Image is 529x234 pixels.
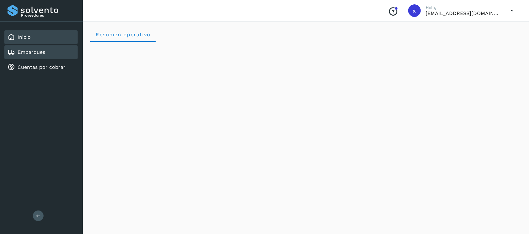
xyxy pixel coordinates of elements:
div: Cuentas por cobrar [4,60,78,74]
a: Embarques [18,49,45,55]
div: Embarques [4,45,78,59]
p: xmgm@transportesser.com.mx [426,10,501,16]
a: Cuentas por cobrar [18,64,65,70]
span: Resumen operativo [95,32,151,38]
div: Inicio [4,30,78,44]
a: Inicio [18,34,31,40]
p: Hola, [426,5,501,10]
p: Proveedores [21,13,75,18]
